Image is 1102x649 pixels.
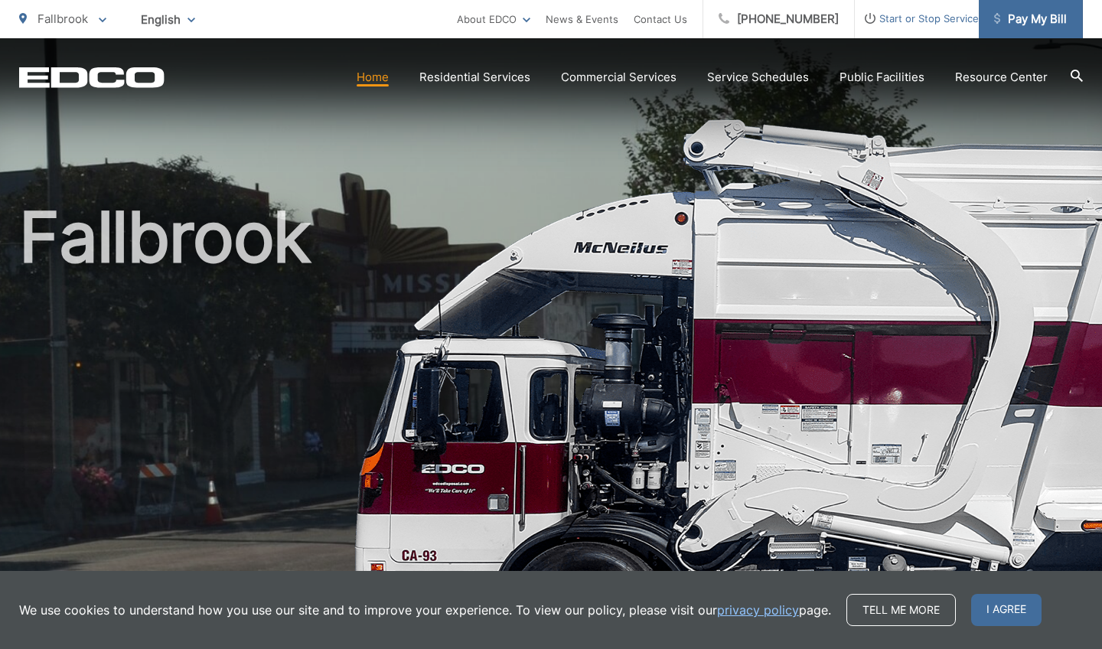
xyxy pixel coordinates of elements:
a: Commercial Services [561,68,677,86]
a: About EDCO [457,10,530,28]
a: Home [357,68,389,86]
span: Fallbrook [37,11,88,26]
a: Resource Center [955,68,1048,86]
span: English [129,6,207,33]
a: Service Schedules [707,68,809,86]
a: Residential Services [419,68,530,86]
p: We use cookies to understand how you use our site and to improve your experience. To view our pol... [19,601,831,619]
a: EDCD logo. Return to the homepage. [19,67,165,88]
a: Contact Us [634,10,687,28]
a: News & Events [546,10,618,28]
a: privacy policy [717,601,799,619]
span: Pay My Bill [994,10,1067,28]
a: Public Facilities [840,68,924,86]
